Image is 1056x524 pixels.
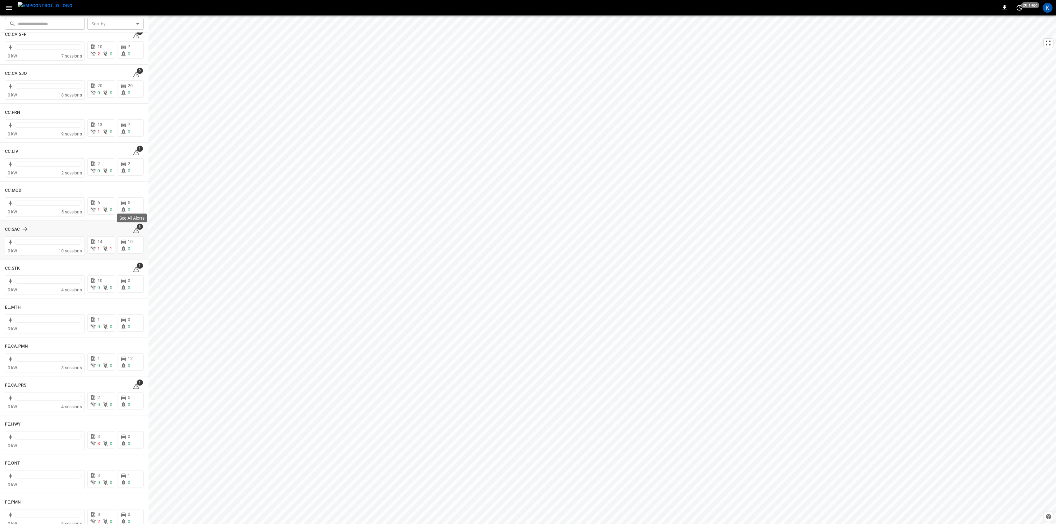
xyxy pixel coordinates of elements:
span: 0 [128,129,130,134]
span: 13 [97,122,102,127]
span: 0 [110,285,112,290]
span: 7 [128,122,130,127]
span: 0 [110,363,112,368]
span: 10 [97,44,102,49]
span: 0 kW [8,170,17,175]
span: 0 kW [8,248,17,253]
span: 10 [128,239,133,244]
span: 1 [137,263,143,269]
span: 1 [97,317,100,322]
span: 4 sessions [61,404,82,409]
span: 0 [128,434,130,439]
span: 0 [128,168,130,173]
span: 5 sessions [61,209,82,214]
p: See All Alerts [119,215,144,221]
span: 6 [97,200,100,205]
div: profile-icon [1043,3,1053,13]
span: 0 [128,324,130,329]
span: 20 s ago [1021,2,1040,8]
span: 1 [137,380,143,386]
h6: CC.LIV [5,148,19,155]
span: 0 [97,90,100,95]
span: 5 [128,200,130,205]
span: 0 [128,512,130,517]
span: 2 [97,395,100,400]
span: 0 [110,519,112,524]
span: 5 [128,395,130,400]
span: 10 [97,278,102,283]
h6: EL.MTH [5,304,21,311]
span: 9 [137,68,143,74]
span: 0 [128,480,130,485]
span: 2 sessions [61,170,82,175]
span: 20 [97,83,102,88]
span: 18 sessions [59,92,82,97]
span: 0 [110,129,112,134]
span: 3 [97,473,100,478]
h6: CC.CA.SFF [5,31,26,38]
span: 1 [97,246,100,251]
span: 3 [97,434,100,439]
span: 0 kW [8,404,17,409]
span: 0 [128,317,130,322]
span: 2 [97,519,100,524]
span: 0 [110,207,112,212]
span: 3 [97,441,100,446]
h6: FE.ONT [5,460,20,467]
span: 9 sessions [61,131,82,136]
span: 0 kW [8,365,17,370]
span: 10 sessions [59,248,82,253]
span: 0 [97,480,100,485]
span: 0 [128,402,130,407]
span: 3 [137,224,143,230]
span: 0 kW [8,92,17,97]
span: 0 kW [8,209,17,214]
span: 0 [110,51,112,56]
span: 1 [97,356,100,361]
span: 1 [110,246,112,251]
span: 0 [128,363,130,368]
span: 2 [97,51,100,56]
span: 0 [128,246,130,251]
h6: FE.CA.PMN [5,343,28,350]
h6: CC.CA.SJO [5,70,27,77]
span: 7 sessions [61,54,82,58]
span: 0 [97,324,100,329]
span: 1 [97,207,100,212]
span: 1 [128,473,130,478]
span: 0 [128,285,130,290]
span: 0 [110,441,112,446]
h6: CC.SAC [5,226,20,233]
span: 0 [128,207,130,212]
span: 0 [128,519,130,524]
span: 2 [128,161,130,166]
span: 8 [97,512,100,517]
h6: FE.PMN [5,499,21,506]
h6: CC.FRN [5,109,20,116]
span: 0 [110,402,112,407]
span: 0 [97,363,100,368]
span: 0 [128,278,130,283]
h6: FE.CA.PRS [5,382,26,389]
span: 0 [110,480,112,485]
button: set refresh interval [1015,3,1024,13]
span: 0 [97,168,100,173]
span: 0 kW [8,326,17,331]
span: 0 [110,168,112,173]
span: 0 [128,90,130,95]
span: 1 [137,146,143,152]
span: 0 [110,90,112,95]
span: 0 kW [8,443,17,448]
span: 0 kW [8,287,17,292]
span: 1 [97,129,100,134]
span: 12 [128,356,133,361]
span: 20 [128,83,133,88]
span: 0 kW [8,131,17,136]
span: 4 sessions [61,287,82,292]
span: 0 [128,51,130,56]
span: 0 [128,441,130,446]
span: 0 [97,285,100,290]
img: ampcontrol.io logo [18,2,72,10]
span: 7 [128,44,130,49]
span: 0 kW [8,482,17,487]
